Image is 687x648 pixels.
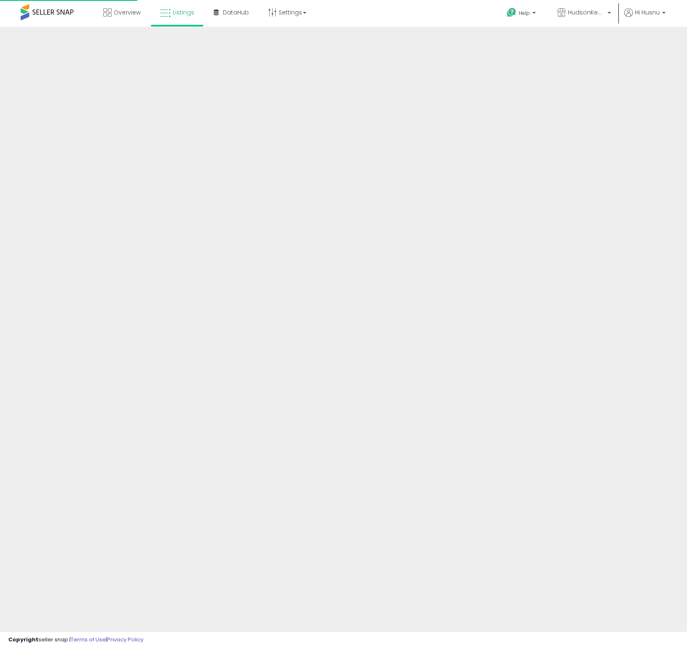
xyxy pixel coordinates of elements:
a: Hi Husnu [624,8,666,27]
i: Get Help [506,7,517,18]
span: Overview [114,8,141,17]
span: Help [519,10,530,17]
span: HudsonKean Trading [568,8,605,17]
span: DataHub [223,8,249,17]
a: Help [500,1,544,27]
span: Hi Husnu [635,8,660,17]
span: Listings [173,8,194,17]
